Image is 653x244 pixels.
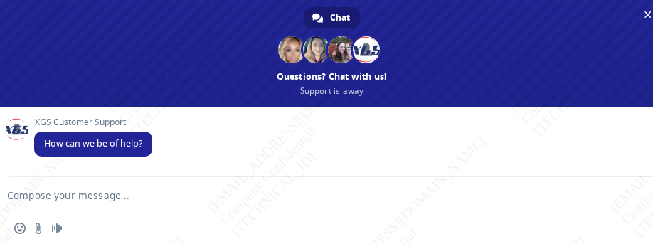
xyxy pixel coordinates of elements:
span: Send a file [33,223,44,234]
span: How can we be of help? [44,137,142,149]
span: Chat [330,7,350,28]
span: XGS Customer Support [34,117,152,127]
span: Audio message [51,223,63,234]
div: Chat [304,7,360,28]
textarea: Compose your message... [7,189,611,202]
span: Insert an emoji [14,223,26,234]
